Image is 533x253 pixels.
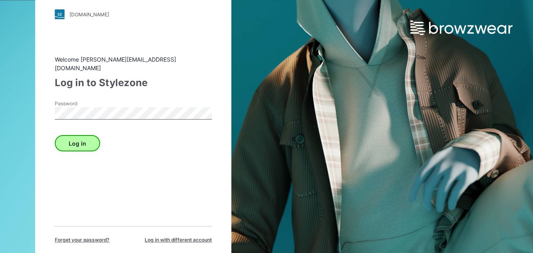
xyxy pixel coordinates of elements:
label: Password [55,100,112,107]
button: Log in [55,135,100,151]
div: [DOMAIN_NAME] [69,11,109,18]
img: browzwear-logo.e42bd6dac1945053ebaf764b6aa21510.svg [410,20,513,35]
span: Forget your password? [55,236,110,244]
a: [DOMAIN_NAME] [55,9,212,19]
img: stylezone-logo.562084cfcfab977791bfbf7441f1a819.svg [55,9,65,19]
div: Welcome [PERSON_NAME][EMAIL_ADDRESS][DOMAIN_NAME] [55,55,212,72]
span: Log in with different account [145,236,212,244]
div: Log in to Stylezone [55,75,212,90]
